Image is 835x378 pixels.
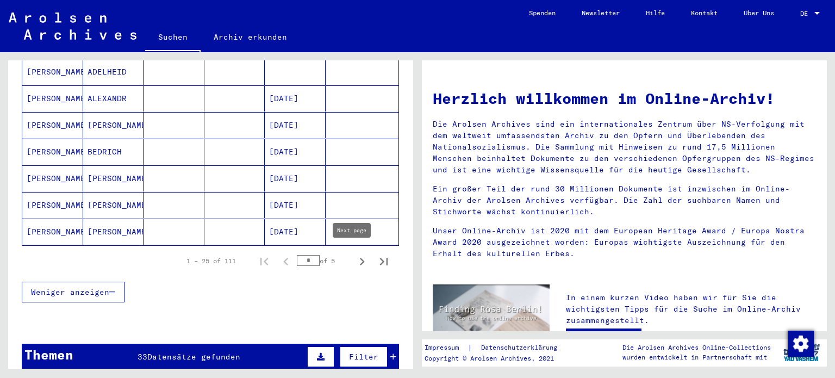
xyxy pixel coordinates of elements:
[265,219,326,245] mat-cell: [DATE]
[9,13,136,40] img: Arolsen_neg.svg
[138,352,147,362] span: 33
[275,250,297,272] button: Previous page
[265,85,326,111] mat-cell: [DATE]
[22,165,83,191] mat-cell: [PERSON_NAME]
[781,339,822,366] img: yv_logo.png
[788,331,814,357] img: Zustimmung ändern
[201,24,300,50] a: Archiv erkunden
[31,287,109,297] span: Weniger anzeigen
[433,87,816,110] h1: Herzlich willkommen im Online-Archiv!
[425,342,468,354] a: Impressum
[147,352,240,362] span: Datensätze gefunden
[22,219,83,245] mat-cell: [PERSON_NAME]
[425,342,570,354] div: |
[265,165,326,191] mat-cell: [DATE]
[566,329,641,350] a: Video ansehen
[433,225,816,259] p: Unser Online-Archiv ist 2020 mit dem European Heritage Award / Europa Nostra Award 2020 ausgezeic...
[351,250,373,272] button: Next page
[22,192,83,218] mat-cell: [PERSON_NAME]
[622,352,771,362] p: wurden entwickelt in Partnerschaft mit
[472,342,570,354] a: Datenschutzerklärung
[22,282,124,302] button: Weniger anzeigen
[83,219,144,245] mat-cell: [PERSON_NAME]
[22,112,83,138] mat-cell: [PERSON_NAME]
[83,85,144,111] mat-cell: ALEXANDR
[265,139,326,165] mat-cell: [DATE]
[349,352,378,362] span: Filter
[622,343,771,352] p: Die Arolsen Archives Online-Collections
[265,112,326,138] mat-cell: [DATE]
[145,24,201,52] a: Suchen
[340,346,388,367] button: Filter
[253,250,275,272] button: First page
[22,59,83,85] mat-cell: [PERSON_NAME]
[83,112,144,138] mat-cell: [PERSON_NAME]
[83,192,144,218] mat-cell: [PERSON_NAME]
[433,183,816,218] p: Ein großer Teil der rund 30 Millionen Dokumente ist inzwischen im Online-Archiv der Arolsen Archi...
[186,256,236,266] div: 1 – 25 of 111
[373,250,395,272] button: Last page
[265,192,326,218] mat-cell: [DATE]
[433,119,816,176] p: Die Arolsen Archives sind ein internationales Zentrum über NS-Verfolgung mit dem weltweit umfasse...
[433,284,550,348] img: video.jpg
[83,139,144,165] mat-cell: BEDRICH
[24,345,73,364] div: Themen
[566,292,816,326] p: In einem kurzen Video haben wir für Sie die wichtigsten Tipps für die Suche im Online-Archiv zusa...
[83,59,144,85] mat-cell: ADELHEID
[83,165,144,191] mat-cell: [PERSON_NAME]
[800,10,812,17] span: DE
[425,354,570,363] p: Copyright © Arolsen Archives, 2021
[22,139,83,165] mat-cell: [PERSON_NAME]
[22,85,83,111] mat-cell: [PERSON_NAME]
[297,256,351,266] div: of 5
